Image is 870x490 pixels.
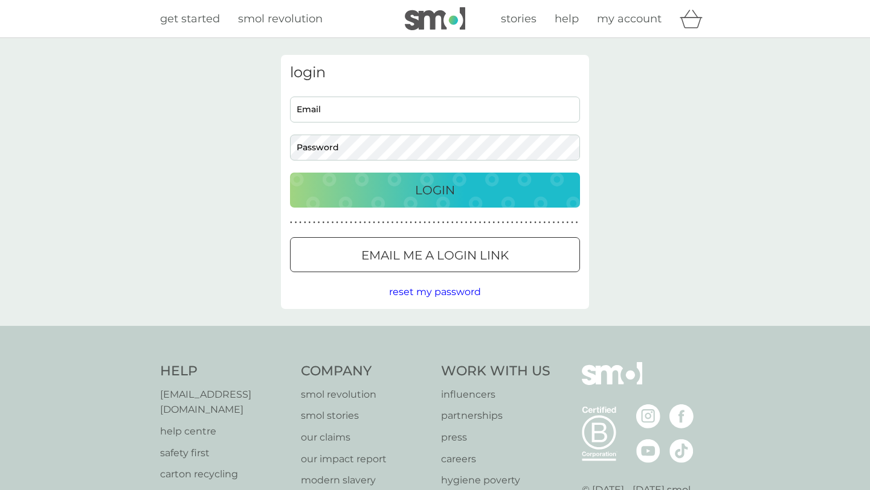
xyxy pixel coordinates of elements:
[465,220,468,226] p: ●
[304,220,306,226] p: ●
[534,220,536,226] p: ●
[401,220,403,226] p: ●
[516,220,518,226] p: ●
[322,220,324,226] p: ●
[389,286,481,297] span: reset my password
[313,220,315,226] p: ●
[511,220,514,226] p: ●
[497,220,500,226] p: ●
[290,220,292,226] p: ●
[160,424,289,439] a: help centre
[555,10,579,28] a: help
[160,466,289,482] p: carton recycling
[441,387,550,402] a: influencers
[562,220,564,226] p: ●
[446,220,449,226] p: ●
[428,220,431,226] p: ●
[160,12,220,25] span: get started
[405,7,465,30] img: smol
[160,387,289,418] p: [EMAIL_ADDRESS][DOMAIN_NAME]
[539,220,541,226] p: ●
[160,362,289,381] h4: Help
[441,472,550,488] a: hygiene poverty
[441,408,550,424] a: partnerships
[327,220,329,226] p: ●
[483,220,486,226] p: ●
[299,220,301,226] p: ●
[350,220,352,226] p: ●
[501,10,536,28] a: stories
[378,220,380,226] p: ●
[238,10,323,28] a: smol revolution
[501,12,536,25] span: stories
[502,220,504,226] p: ●
[389,284,481,300] button: reset my password
[309,220,311,226] p: ●
[415,180,455,200] p: Login
[290,237,580,272] button: Email me a login link
[557,220,559,226] p: ●
[341,220,343,226] p: ●
[555,12,579,25] span: help
[571,220,573,226] p: ●
[479,220,482,226] p: ●
[669,439,694,463] img: visit the smol Tiktok page
[433,220,435,226] p: ●
[520,220,523,226] p: ●
[474,220,477,226] p: ●
[238,12,323,25] span: smol revolution
[364,220,366,226] p: ●
[597,10,662,28] a: my account
[680,7,710,31] div: basket
[576,220,578,226] p: ●
[441,430,550,445] a: press
[460,220,463,226] p: ●
[424,220,426,226] p: ●
[391,220,394,226] p: ●
[543,220,546,226] p: ●
[290,173,580,208] button: Login
[160,445,289,461] a: safety first
[301,451,430,467] a: our impact report
[290,64,580,81] h3: login
[469,220,472,226] p: ●
[355,220,357,226] p: ●
[525,220,527,226] p: ●
[493,220,495,226] p: ●
[582,362,642,403] img: smol
[669,404,694,428] img: visit the smol Facebook page
[410,220,412,226] p: ●
[636,404,660,428] img: visit the smol Instagram page
[567,220,569,226] p: ●
[597,12,662,25] span: my account
[382,220,385,226] p: ●
[373,220,375,226] p: ●
[442,220,445,226] p: ●
[387,220,389,226] p: ●
[301,362,430,381] h4: Company
[369,220,371,226] p: ●
[441,451,550,467] a: careers
[419,220,422,226] p: ●
[553,220,555,226] p: ●
[301,408,430,424] a: smol stories
[318,220,320,226] p: ●
[636,439,660,463] img: visit the smol Youtube page
[530,220,532,226] p: ●
[405,220,408,226] p: ●
[488,220,491,226] p: ●
[346,220,348,226] p: ●
[301,387,430,402] a: smol revolution
[441,362,550,381] h4: Work With Us
[396,220,398,226] p: ●
[301,430,430,445] a: our claims
[437,220,440,226] p: ●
